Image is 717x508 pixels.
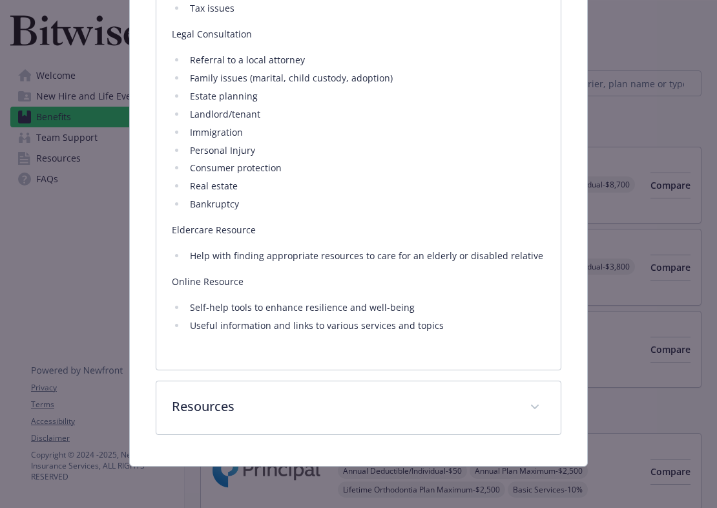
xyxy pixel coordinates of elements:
li: Referral to a local attorney [186,52,545,68]
li: Useful information and links to various services and topics [186,318,545,333]
li: Self-help tools to enhance resilience and well-being [186,300,545,315]
li: Help with finding appropriate resources to care for an elderly or disabled relative [186,248,545,264]
li: Personal Injury [186,143,545,158]
li: Real estate [186,178,545,194]
li: Estate planning [186,89,545,104]
li: Immigration [186,125,545,140]
p: Online Resource [172,274,545,290]
p: Eldercare Resource [172,222,545,238]
li: Landlord/tenant [186,107,545,122]
li: Consumer protection [186,160,545,176]
p: Resources [172,397,514,416]
li: Tax issues [186,1,545,16]
li: Family issues (marital, child custody, adoption) [186,70,545,86]
li: Bankruptcy [186,196,545,212]
p: Legal Consultation [172,26,545,42]
div: Resources [156,381,561,434]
